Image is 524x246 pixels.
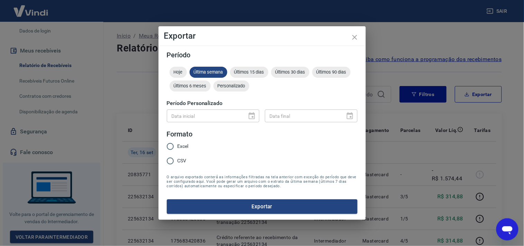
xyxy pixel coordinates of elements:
span: CSV [178,157,187,164]
div: Hoje [170,67,187,78]
span: Últimos 30 dias [271,69,309,75]
input: DD/MM/YYYY [167,110,242,122]
div: Última semana [190,67,227,78]
button: Exportar [167,199,358,214]
span: Última semana [190,69,227,75]
span: O arquivo exportado conterá as informações filtradas na tela anterior com exceção do período que ... [167,175,358,188]
span: Hoje [170,69,187,75]
h5: Período [167,51,358,58]
legend: Formato [167,129,193,139]
h5: Período Personalizado [167,100,358,107]
span: Últimos 6 meses [170,83,211,88]
iframe: Botão para abrir a janela de mensagens, conversa em andamento [496,218,518,240]
div: Últimos 6 meses [170,81,211,92]
button: close [346,29,363,46]
div: Últimos 15 dias [230,67,268,78]
span: Excel [178,143,189,150]
span: Últimos 90 dias [312,69,351,75]
div: Últimos 90 dias [312,67,351,78]
span: Personalizado [213,83,249,88]
span: Últimos 15 dias [230,69,268,75]
div: Personalizado [213,81,249,92]
h4: Exportar [164,32,360,40]
div: Últimos 30 dias [271,67,309,78]
input: DD/MM/YYYY [265,110,340,122]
